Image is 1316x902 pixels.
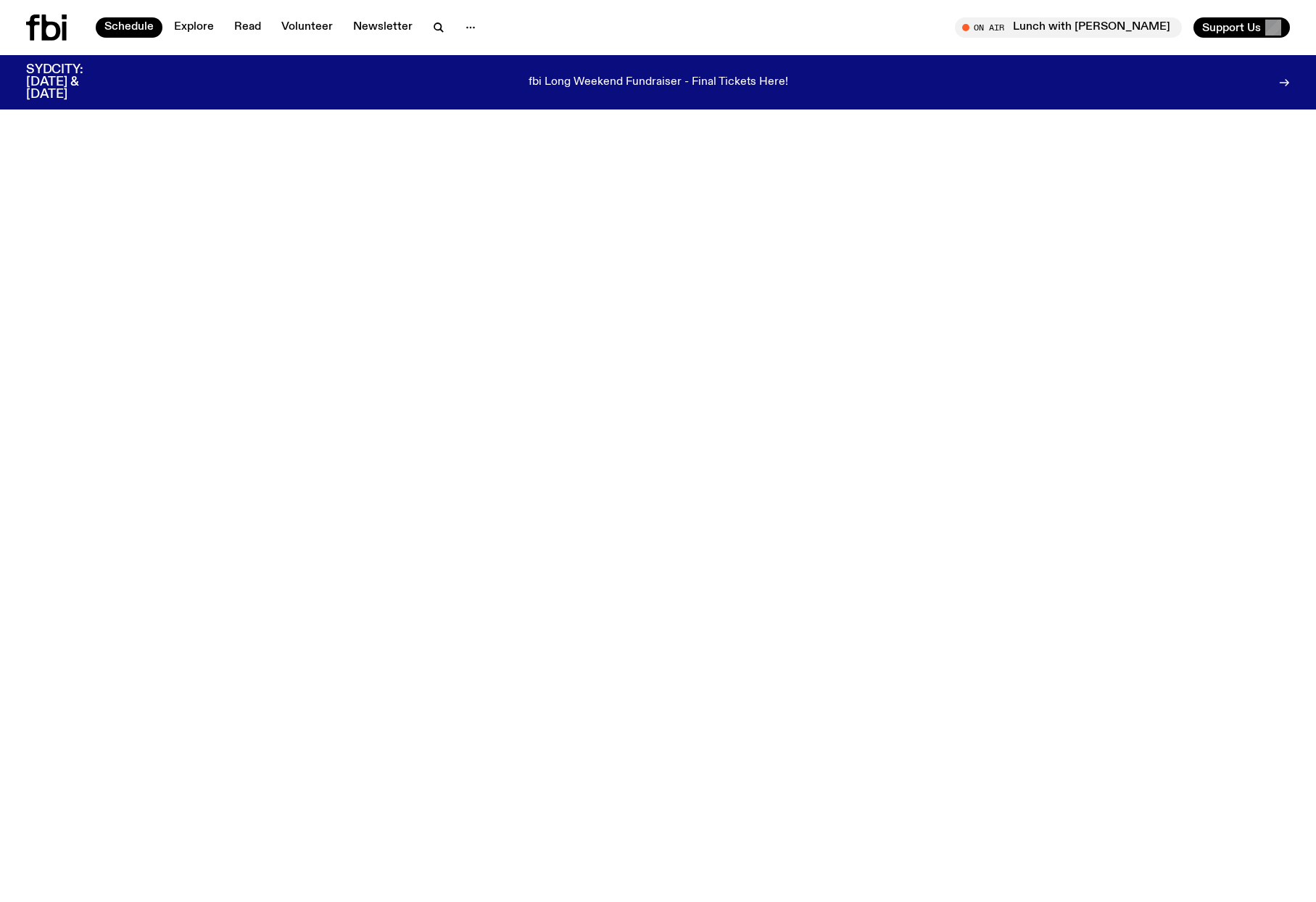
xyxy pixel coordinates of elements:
[955,17,1182,38] button: On AirLunch with [PERSON_NAME]
[225,17,270,38] a: Read
[273,17,342,38] a: Volunteer
[96,17,162,38] a: Schedule
[1193,17,1290,38] button: Support Us
[1202,21,1261,34] span: Support Us
[26,64,119,101] h3: SYDCITY: [DATE] & [DATE]
[165,17,223,38] a: Explore
[529,76,788,89] p: fbi Long Weekend Fundraiser - Final Tickets Here!
[344,17,421,38] a: Newsletter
